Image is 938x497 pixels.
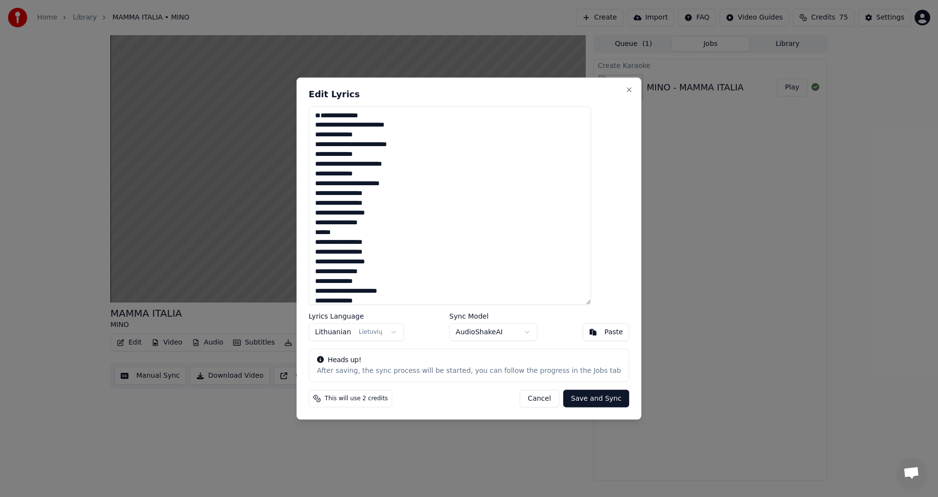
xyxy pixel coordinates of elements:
button: Cancel [519,390,559,408]
button: Paste [582,324,629,341]
h2: Edit Lyrics [309,89,629,98]
button: Save and Sync [563,390,629,408]
label: Lyrics Language [309,313,404,320]
label: Sync Model [449,313,537,320]
span: This will use 2 credits [325,395,388,403]
div: Heads up! [317,355,621,365]
div: Paste [604,327,623,337]
div: After saving, the sync process will be started, you can follow the progress in the Jobs tab [317,366,621,376]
